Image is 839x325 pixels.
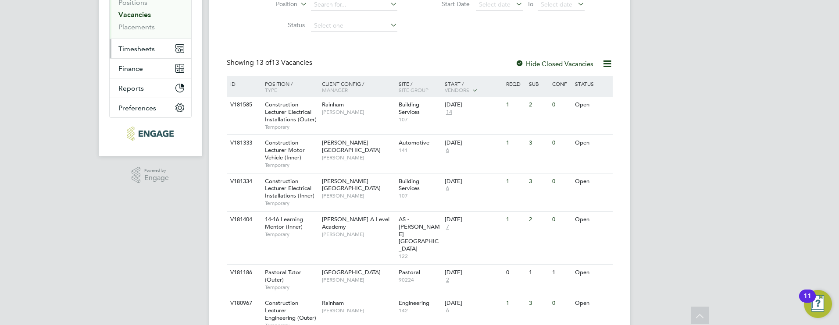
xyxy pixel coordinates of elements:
div: V181404 [228,212,259,228]
a: Go to home page [109,127,192,141]
div: 1 [504,173,527,190]
span: Rainham [322,299,344,307]
div: Status [573,76,611,91]
span: Select date [541,0,572,8]
div: 2 [527,212,550,228]
span: 6 [445,147,450,154]
div: Site / [396,76,443,97]
span: Construction Lecturer Electrical Installations (Outer) [265,101,317,123]
div: V181585 [228,97,259,113]
span: 107 [399,192,440,199]
div: V181334 [228,173,259,190]
span: Temporary [265,231,318,238]
div: 0 [550,135,573,151]
div: Conf [550,76,573,91]
span: Building Services [399,101,420,116]
button: Timesheets [110,39,191,58]
span: Construction Lecturer Motor Vehicle (Inner) [265,139,305,161]
div: 1 [504,212,527,228]
span: AS - [PERSON_NAME][GEOGRAPHIC_DATA] [399,215,440,253]
div: 3 [527,295,550,311]
div: 1 [527,265,550,281]
div: [DATE] [445,101,502,109]
span: Temporary [265,200,318,207]
span: Vendors [445,86,469,93]
a: Powered byEngage [132,167,169,184]
span: Finance [118,64,143,73]
div: V181333 [228,135,259,151]
span: 6 [445,185,450,192]
div: [DATE] [445,300,502,307]
div: 1 [504,135,527,151]
span: Reports [118,84,144,92]
span: Temporary [265,124,318,131]
span: 2 [445,276,450,284]
span: [PERSON_NAME][GEOGRAPHIC_DATA] [322,177,381,192]
span: Construction Lecturer Electrical Installations (Inner) [265,177,314,200]
div: [DATE] [445,269,502,276]
div: ID [228,76,259,91]
img: huntereducation-logo-retina.png [127,127,174,141]
span: 141 [399,147,440,154]
span: Pastoral Tutor (Outer) [265,268,301,283]
button: Reports [110,78,191,98]
div: Open [573,265,611,281]
span: Preferences [118,104,156,112]
div: 1 [550,265,573,281]
div: Open [573,97,611,113]
div: V181186 [228,265,259,281]
span: [PERSON_NAME][GEOGRAPHIC_DATA] [322,139,381,154]
span: Temporary [265,284,318,291]
button: Open Resource Center, 11 new notifications [804,290,832,318]
a: Placements [118,23,155,31]
span: Building Services [399,177,420,192]
span: Rainham [322,101,344,108]
span: Manager [322,86,348,93]
div: 11 [803,296,811,307]
span: 142 [399,307,440,314]
span: [GEOGRAPHIC_DATA] [322,268,381,276]
div: Start / [443,76,504,98]
div: 2 [527,97,550,113]
span: Temporary [265,162,318,169]
span: Automotive [399,139,429,146]
div: Position / [258,76,320,97]
span: Type [265,86,277,93]
div: Open [573,173,611,190]
span: [PERSON_NAME] A Level Academy [322,215,389,230]
span: Construction Lecturer Engineering (Outer) [265,299,316,321]
span: Timesheets [118,45,155,53]
span: 13 of [256,58,271,67]
span: 107 [399,116,440,123]
span: Pastoral [399,268,420,276]
div: 3 [527,135,550,151]
button: Finance [110,59,191,78]
div: 0 [550,212,573,228]
div: 1 [504,295,527,311]
span: [PERSON_NAME] [322,109,394,116]
span: [PERSON_NAME] [322,192,394,199]
input: Select one [311,20,397,32]
div: 3 [527,173,550,190]
div: Open [573,135,611,151]
button: Preferences [110,98,191,117]
div: 0 [504,265,527,281]
span: Powered by [144,167,169,174]
label: Hide Closed Vacancies [515,60,593,68]
span: [PERSON_NAME] [322,307,394,314]
span: Engineering [399,299,429,307]
span: 14-16 Learning Mentor (Inner) [265,215,303,230]
span: 7 [445,223,450,231]
span: Site Group [399,86,428,93]
div: Client Config / [320,76,396,97]
div: [DATE] [445,139,502,147]
span: 122 [399,253,440,260]
div: [DATE] [445,178,502,185]
span: Select date [479,0,511,8]
div: Reqd [504,76,527,91]
span: 13 Vacancies [256,58,312,67]
label: Status [254,21,305,29]
div: 0 [550,173,573,190]
span: [PERSON_NAME] [322,231,394,238]
span: Engage [144,174,169,182]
